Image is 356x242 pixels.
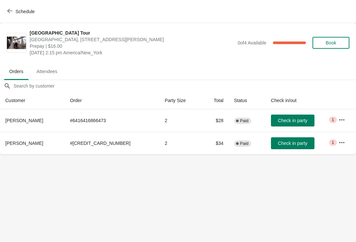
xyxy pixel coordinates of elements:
span: Book [326,40,336,45]
span: [DATE] 2:15 pm America/New_York [30,49,234,56]
td: $28 [202,109,229,132]
td: # 6416416866473 [65,109,160,132]
td: 2 [160,132,202,154]
span: 0 of 4 Available [238,40,266,45]
span: 1 [332,140,334,145]
th: Party Size [160,92,202,109]
span: Paid [240,141,249,146]
span: [GEOGRAPHIC_DATA], [STREET_ADDRESS][PERSON_NAME] [30,36,234,43]
th: Total [202,92,229,109]
span: Check in party [278,141,307,146]
span: [PERSON_NAME] [5,141,43,146]
td: 2 [160,109,202,132]
span: [PERSON_NAME] [5,118,43,123]
span: Check in party [278,118,307,123]
th: Order [65,92,160,109]
button: Check in party [271,137,314,149]
button: Check in party [271,115,314,126]
span: [GEOGRAPHIC_DATA] Tour [30,30,234,36]
button: Schedule [3,6,40,17]
th: Status [229,92,266,109]
span: Paid [240,118,249,123]
img: City Hall Tower Tour [7,37,26,49]
span: Schedule [15,9,35,14]
td: # [CREDIT_CARD_NUMBER] [65,132,160,154]
input: Search by customer [13,80,356,92]
span: Attendees [31,66,63,77]
span: 1 [332,117,334,122]
td: $34 [202,132,229,154]
span: Prepay | $16.00 [30,43,234,49]
th: Check in/out [266,92,333,109]
span: Orders [4,66,29,77]
button: Book [312,37,349,49]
